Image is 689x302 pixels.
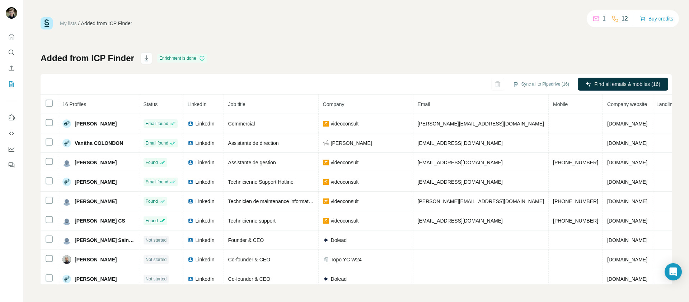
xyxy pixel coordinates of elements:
span: Not started [146,237,167,243]
img: company-logo [323,276,329,282]
span: Email found [146,120,168,127]
span: Company website [607,101,647,107]
button: Buy credits [640,14,673,24]
button: Sync all to Pipedrive (16) [508,79,574,90]
span: LinkedIn [196,217,215,224]
button: Quick start [6,30,17,43]
span: Landline [656,101,675,107]
a: My lists [60,20,77,26]
img: Avatar [62,216,71,225]
span: Found [146,159,158,166]
span: Dolead [331,275,347,283]
span: Email [418,101,430,107]
span: [DOMAIN_NAME] [607,276,647,282]
span: Founder & CEO [228,237,264,243]
span: [PERSON_NAME] [75,120,117,127]
button: Use Surfe on LinkedIn [6,111,17,124]
img: LinkedIn logo [188,179,193,185]
span: [EMAIL_ADDRESS][DOMAIN_NAME] [418,140,503,146]
span: Job title [228,101,245,107]
button: Use Surfe API [6,127,17,140]
img: company-logo [323,179,329,185]
img: company-logo [323,140,329,146]
span: [DOMAIN_NAME] [607,218,647,224]
img: Avatar [62,275,71,283]
img: LinkedIn logo [188,198,193,204]
div: Open Intercom Messenger [665,263,682,280]
span: [PERSON_NAME] [75,256,117,263]
span: [PERSON_NAME][EMAIL_ADDRESS][DOMAIN_NAME] [418,121,544,127]
img: Avatar [62,119,71,128]
span: LinkedIn [196,159,215,166]
div: Enrichment is done [157,54,207,63]
button: My lists [6,78,17,91]
span: Status [144,101,158,107]
img: company-logo [323,121,329,127]
span: [PHONE_NUMBER] [553,218,598,224]
span: videoconsult [331,198,359,205]
span: [PERSON_NAME] [75,275,117,283]
span: Dolead [331,237,347,244]
span: LinkedIn [196,139,215,147]
span: Co-founder & CEO [228,257,271,262]
img: LinkedIn logo [188,257,193,262]
img: LinkedIn logo [188,218,193,224]
img: company-logo [323,160,329,165]
span: LinkedIn [196,256,215,263]
span: Assistante de direction [228,140,279,146]
img: company-logo [323,218,329,224]
span: [DOMAIN_NAME] [607,160,647,165]
button: Feedback [6,159,17,171]
span: Find all emails & mobiles (16) [594,81,660,88]
img: Avatar [62,236,71,244]
span: Email found [146,179,168,185]
span: [PERSON_NAME] [331,139,372,147]
span: [EMAIL_ADDRESS][DOMAIN_NAME] [418,179,503,185]
span: [DOMAIN_NAME] [607,140,647,146]
span: 16 Profiles [62,101,86,107]
span: Technicienne support [228,218,276,224]
span: Email found [146,140,168,146]
span: videoconsult [331,178,359,186]
span: LinkedIn [188,101,207,107]
span: [EMAIL_ADDRESS][DOMAIN_NAME] [418,160,503,165]
span: [EMAIL_ADDRESS][DOMAIN_NAME] [418,218,503,224]
span: Technicienne Support Hotline [228,179,294,185]
span: LinkedIn [196,237,215,244]
span: LinkedIn [196,198,215,205]
span: [PERSON_NAME] [75,198,117,205]
span: Technicien de maintenance informatique [228,198,318,204]
span: Found [146,218,158,224]
p: 1 [603,14,606,23]
img: Avatar [62,255,71,264]
span: LinkedIn [196,120,215,127]
span: [DOMAIN_NAME] [607,121,647,127]
span: videoconsult [331,120,359,127]
button: Dashboard [6,143,17,156]
p: 12 [622,14,628,23]
img: Avatar [62,158,71,167]
span: [PERSON_NAME] [75,159,117,166]
img: LinkedIn logo [188,140,193,146]
span: Company [323,101,344,107]
span: [DOMAIN_NAME] [607,198,647,204]
img: company-logo [323,237,329,243]
span: Mobile [553,101,568,107]
img: Surfe Logo [41,17,53,29]
img: company-logo [323,198,329,204]
button: Search [6,46,17,59]
span: Found [146,198,158,205]
span: LinkedIn [196,275,215,283]
img: LinkedIn logo [188,237,193,243]
img: LinkedIn logo [188,276,193,282]
span: [PHONE_NUMBER] [553,160,598,165]
img: LinkedIn logo [188,160,193,165]
span: Assistante de gestion [228,160,276,165]
span: [DOMAIN_NAME] [607,237,647,243]
span: videoconsult [331,217,359,224]
span: videoconsult [331,159,359,166]
img: Avatar [62,139,71,147]
button: Find all emails & mobiles (16) [578,78,668,91]
span: [PERSON_NAME] CS [75,217,125,224]
span: [PHONE_NUMBER] [553,198,598,204]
